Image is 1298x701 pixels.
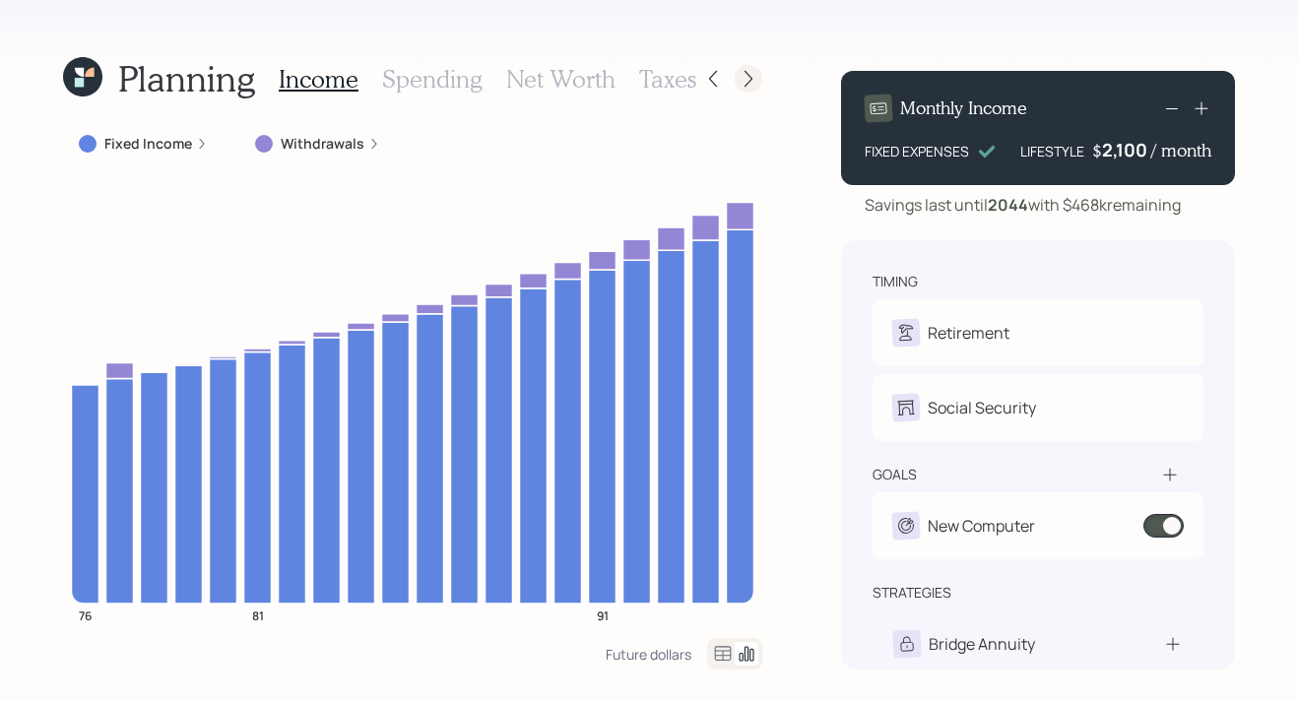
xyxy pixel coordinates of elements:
[873,583,951,603] div: strategies
[1092,140,1102,161] h4: $
[865,193,1181,217] div: Savings last until with $468k remaining
[1102,138,1151,161] div: 2,100
[597,606,609,623] tspan: 91
[382,65,483,94] h3: Spending
[1151,140,1211,161] h4: / month
[506,65,616,94] h3: Net Worth
[865,141,969,161] div: FIXED EXPENSES
[873,465,917,484] div: goals
[928,396,1036,419] div: Social Security
[79,606,92,623] tspan: 76
[929,632,1035,656] div: Bridge Annuity
[281,134,364,154] label: Withdrawals
[606,645,691,664] div: Future dollars
[279,65,358,94] h3: Income
[928,321,1009,345] div: Retirement
[104,134,192,154] label: Fixed Income
[928,514,1035,538] div: New Computer
[900,97,1027,119] h4: Monthly Income
[988,194,1028,216] b: 2044
[118,57,255,99] h1: Planning
[252,606,264,623] tspan: 81
[873,272,918,291] div: timing
[1020,141,1084,161] div: LIFESTYLE
[639,65,696,94] h3: Taxes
